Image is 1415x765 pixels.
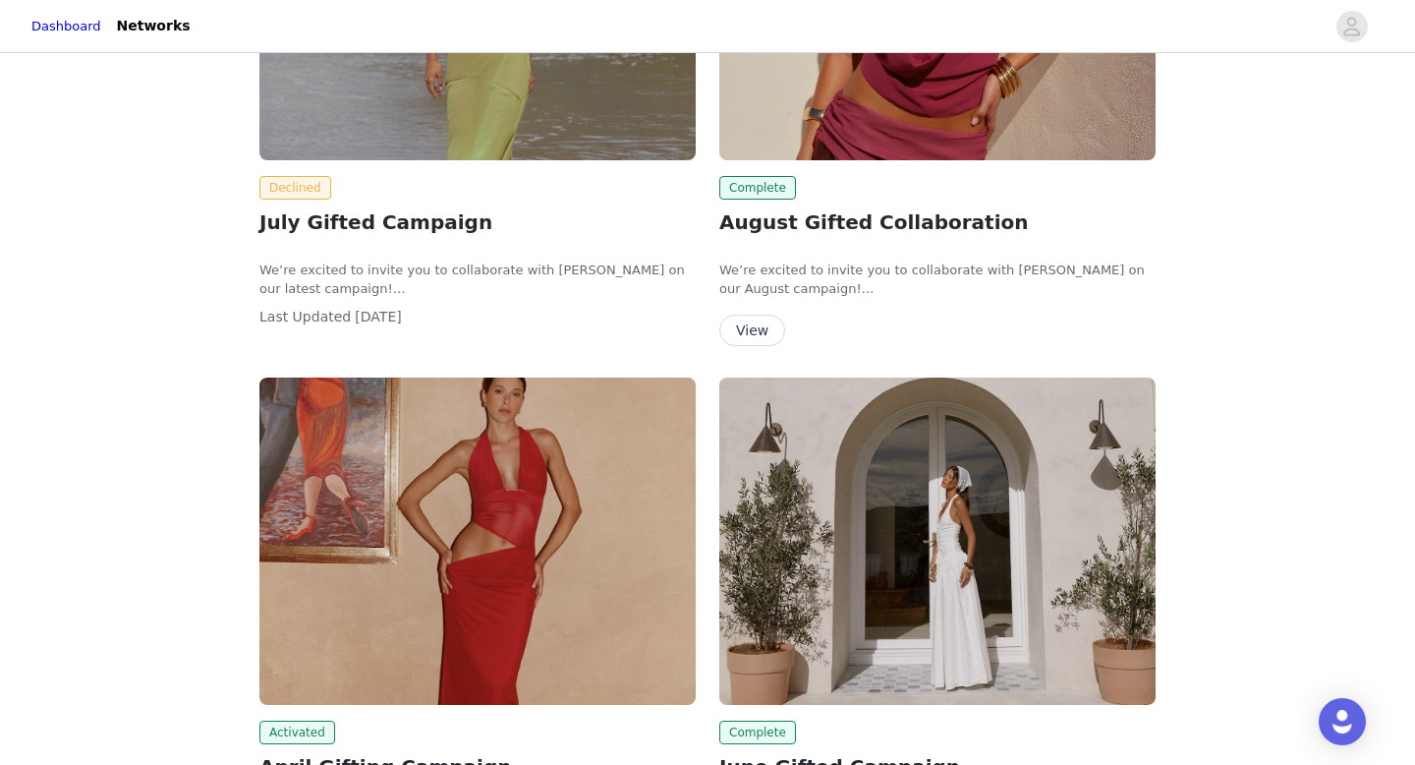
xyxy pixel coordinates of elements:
span: Last Updated [259,309,351,324]
span: [DATE] [355,309,401,324]
div: avatar [1342,11,1361,42]
img: Peppermayo AUS [259,378,696,705]
h2: July Gifted Campaign [259,207,696,237]
a: Networks [105,4,202,48]
h2: August Gifted Collaboration [719,207,1156,237]
span: Complete [719,721,796,744]
img: Peppermayo AUS [719,378,1156,705]
a: Dashboard [31,17,101,36]
span: Declined [259,176,331,200]
button: View [719,315,785,346]
span: Complete [719,176,796,200]
p: We’re excited to invite you to collaborate with [PERSON_NAME] on our August campaign! [719,261,1156,299]
span: Activated [259,721,335,744]
div: Open Intercom Messenger [1319,698,1366,745]
p: We’re excited to invite you to collaborate with [PERSON_NAME] on our latest campaign! [259,261,696,299]
a: View [719,324,785,338]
